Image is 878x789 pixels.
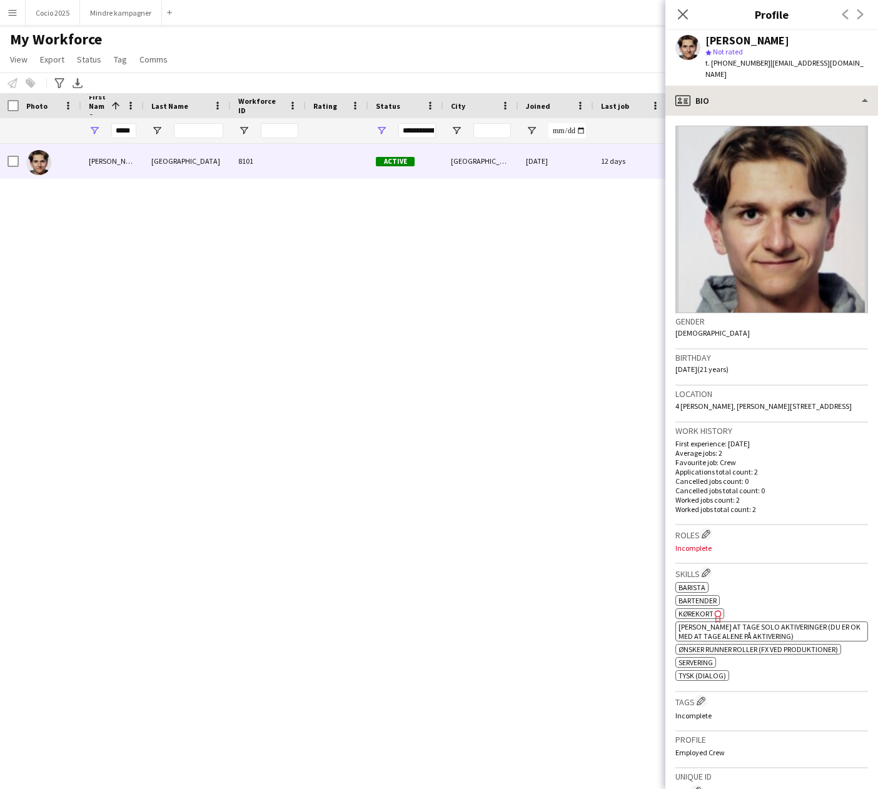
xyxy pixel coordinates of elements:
span: | [EMAIL_ADDRESS][DOMAIN_NAME] [705,58,864,79]
input: Workforce ID Filter Input [261,123,298,138]
a: View [5,51,33,68]
p: Worked jobs total count: 2 [675,505,868,514]
span: 4 [PERSON_NAME], [PERSON_NAME][STREET_ADDRESS] [675,401,852,411]
input: First Name Filter Input [111,123,136,138]
h3: Birthday [675,352,868,363]
h3: Location [675,388,868,400]
div: [GEOGRAPHIC_DATA] [443,144,518,178]
div: [DATE] [518,144,593,178]
p: Cancelled jobs total count: 0 [675,486,868,495]
button: Mindre kampagner [80,1,162,25]
p: Incomplete [675,543,868,553]
div: [GEOGRAPHIC_DATA] [144,144,231,178]
span: t. [PHONE_NUMBER] [705,58,770,68]
p: Employed Crew [675,748,868,757]
app-action-btn: Advanced filters [52,76,67,91]
span: Comms [139,54,168,65]
span: Rating [313,101,337,111]
h3: Gender [675,316,868,327]
span: Photo [26,101,48,111]
span: Workforce ID [238,96,283,115]
span: Active [376,157,415,166]
span: Status [77,54,101,65]
p: Applications total count: 2 [675,467,868,476]
p: Incomplete [675,711,868,720]
div: [PERSON_NAME] [81,144,144,178]
span: Barista [679,583,705,592]
span: [DATE] (21 years) [675,364,729,374]
span: Ønsker runner roller (fx ved produktioner) [679,645,838,654]
span: Bartender [679,596,717,605]
a: Tag [109,51,132,68]
input: Last Name Filter Input [174,123,223,138]
p: Favourite job: Crew [675,458,868,467]
img: Lasse Kamphausen [26,150,51,175]
p: Average jobs: 2 [675,448,868,458]
span: Kørekort [679,609,714,618]
h3: Roles [675,528,868,541]
span: Servering [679,658,713,667]
span: Joined [526,101,550,111]
h3: Tags [675,695,868,708]
span: City [451,101,465,111]
span: View [10,54,28,65]
span: My Workforce [10,30,102,49]
a: Status [72,51,106,68]
button: Cocio 2025 [26,1,80,25]
div: [PERSON_NAME] [705,35,789,46]
a: Export [35,51,69,68]
h3: Profile [675,734,868,745]
span: Not rated [713,47,743,56]
h3: Profile [665,6,878,23]
h3: Skills [675,566,868,580]
span: Export [40,54,64,65]
div: 12 days [593,144,669,178]
input: City Filter Input [473,123,511,138]
h3: Unique ID [675,771,868,782]
button: Open Filter Menu [451,125,462,136]
button: Open Filter Menu [238,125,250,136]
span: First Name [89,92,106,120]
a: Comms [134,51,173,68]
button: Open Filter Menu [526,125,537,136]
span: [DEMOGRAPHIC_DATA] [675,328,750,338]
div: Bio [665,86,878,116]
button: Open Filter Menu [89,125,100,136]
img: Crew avatar or photo [675,126,868,313]
span: [PERSON_NAME] at tage solo aktiveringer (Du er ok med at tage alene på aktivering) [679,622,860,641]
p: Worked jobs count: 2 [675,495,868,505]
span: Last Name [151,101,188,111]
button: Open Filter Menu [151,125,163,136]
span: Status [376,101,400,111]
h3: Work history [675,425,868,436]
p: Cancelled jobs count: 0 [675,476,868,486]
input: Joined Filter Input [548,123,586,138]
span: Tag [114,54,127,65]
span: Last job [601,101,629,111]
app-action-btn: Export XLSX [70,76,85,91]
button: Open Filter Menu [376,125,387,136]
div: 8101 [231,144,306,178]
span: Tysk (dialog) [679,671,726,680]
p: First experience: [DATE] [675,439,868,448]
